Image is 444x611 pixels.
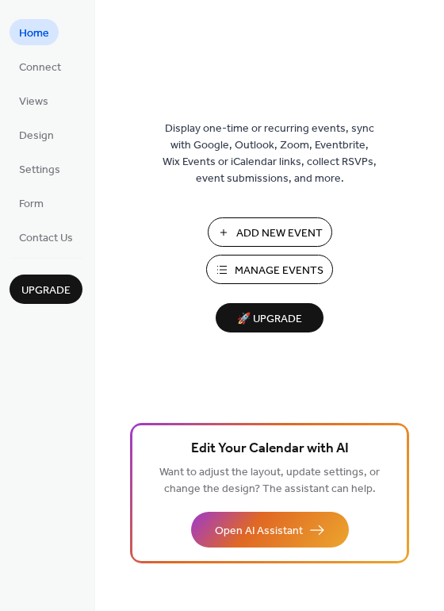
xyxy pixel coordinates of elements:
[19,94,48,110] span: Views
[225,309,314,330] span: 🚀 Upgrade
[235,263,323,279] span: Manage Events
[191,438,349,460] span: Edit Your Calendar with AI
[19,162,60,179] span: Settings
[10,224,82,250] a: Contact Us
[10,19,59,45] a: Home
[19,128,54,144] span: Design
[19,196,44,213] span: Form
[206,255,333,284] button: Manage Events
[163,121,377,187] span: Display one-time or recurring events, sync with Google, Outlook, Zoom, Eventbrite, Wix Events or ...
[10,156,70,182] a: Settings
[19,60,61,76] span: Connect
[19,25,49,42] span: Home
[215,523,303,540] span: Open AI Assistant
[208,217,332,247] button: Add New Event
[21,282,71,299] span: Upgrade
[216,303,323,332] button: 🚀 Upgrade
[159,462,380,500] span: Want to adjust the layout, update settings, or change the design? The assistant can help.
[236,225,323,242] span: Add New Event
[19,230,73,247] span: Contact Us
[10,121,63,148] a: Design
[10,53,71,79] a: Connect
[10,275,82,304] button: Upgrade
[191,512,349,548] button: Open AI Assistant
[10,87,58,113] a: Views
[10,190,53,216] a: Form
